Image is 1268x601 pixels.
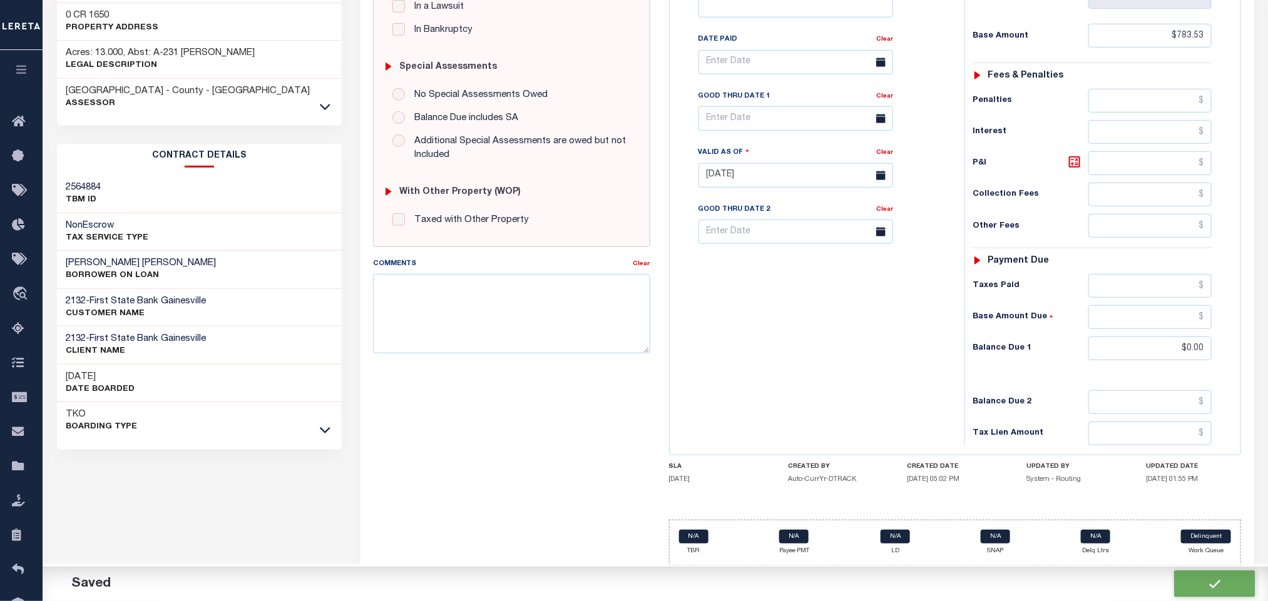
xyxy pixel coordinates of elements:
h3: [DATE] [66,371,135,383]
span: First State Bank Gainesville [90,334,207,343]
h3: 0 CR 1650 [66,9,159,22]
h6: Interest [973,127,1088,137]
h6: Taxes Paid [973,281,1088,291]
p: Property Address [66,22,159,34]
input: Enter Date [698,106,893,131]
p: Delq Ltrs [1081,547,1110,556]
label: Balance Due includes SA [408,111,518,126]
input: Enter Date [698,220,893,244]
h3: [GEOGRAPHIC_DATA] - County - [GEOGRAPHIC_DATA] [66,85,310,98]
a: Clear [876,93,893,99]
h3: NonEscrow [66,220,149,232]
h2: CONTRACT details [57,144,342,168]
input: Enter Date [698,50,893,74]
h6: Special Assessments [399,62,497,73]
label: Taxed with Other Property [408,213,529,228]
p: Work Queue [1181,547,1231,556]
a: N/A [881,530,910,543]
label: Good Thru Date 1 [698,91,770,102]
label: Date Paid [698,34,738,45]
h5: System - Routing [1026,475,1122,483]
input: $ [1088,305,1212,329]
p: Boarding Type [66,421,138,433]
p: CUSTOMER Name [66,308,207,320]
input: $ [1088,89,1212,113]
h6: Other Fees [973,221,1088,231]
h6: Balance Due 2 [973,397,1088,407]
p: Date Boarded [66,383,135,396]
h6: Base Amount [973,31,1088,41]
a: N/A [779,530,809,543]
p: Assessor [66,98,310,110]
h6: Penalties [973,96,1088,106]
a: N/A [1081,530,1110,543]
label: Good Thru Date 2 [698,205,770,215]
h3: [PERSON_NAME] [PERSON_NAME] [66,257,217,270]
h3: Acres: 13.000, Abst: A-231 [PERSON_NAME] [66,47,255,59]
h4: UPDATED BY [1026,463,1122,470]
h6: with Other Property (WOP) [399,187,521,198]
h6: P&I [973,154,1088,172]
p: Payee PMT [779,547,810,556]
p: Tax Service Type [66,232,149,245]
input: $ [1088,422,1212,445]
h3: TKO [66,408,138,421]
h3: - [66,295,207,308]
p: LD [881,547,910,556]
h3: - [66,333,207,345]
a: Clear [876,149,893,156]
a: Clear [633,261,650,267]
a: N/A [981,530,1010,543]
h4: CREATED BY [788,463,883,470]
h4: UPDATED DATE [1146,463,1241,470]
input: $ [1088,214,1212,238]
h3: 2564884 [66,181,101,194]
h6: Base Amount Due [973,312,1088,322]
p: TBR [679,547,708,556]
label: Additional Special Assessments are owed but not Included [408,134,631,163]
h6: Payment due [988,256,1050,266]
h5: [DATE] 05:02 PM [908,475,1003,483]
a: Delinquent [1181,530,1231,543]
span: [DATE] [669,476,690,483]
h5: Auto-CurrYr-DTRACK [788,475,883,483]
span: First State Bank Gainesville [90,296,207,306]
h5: [DATE] 01:55 PM [1146,475,1241,483]
a: N/A [679,530,708,543]
p: CLIENT Name [66,345,207,358]
i: travel_explore [12,286,32,303]
span: Saved [71,577,111,590]
label: Valid as Of [698,146,750,158]
input: $ [1088,336,1212,360]
a: Clear [876,206,893,213]
input: $ [1088,274,1212,298]
input: $ [1088,24,1212,48]
input: $ [1088,183,1212,206]
input: $ [1088,151,1212,175]
input: $ [1088,120,1212,144]
h6: Tax Lien Amount [973,428,1088,438]
h6: Collection Fees [973,189,1088,199]
h6: Fees & Penalties [988,71,1064,81]
p: BORROWER ON LOAN [66,270,217,282]
h6: Balance Due 1 [973,343,1088,353]
input: Enter Date [698,163,893,188]
span: 2132 [66,334,86,343]
span: 2132 [66,296,86,306]
a: Clear [876,36,893,43]
h4: CREATED DATE [908,463,1003,470]
p: Legal Description [66,59,255,72]
p: SNAP [981,547,1010,556]
input: $ [1088,390,1212,414]
label: In Bankruptcy [408,23,473,38]
p: TBM ID [66,194,101,206]
label: No Special Assessments Owed [408,88,548,103]
label: Comments [373,259,416,270]
h4: SLA [669,463,764,470]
